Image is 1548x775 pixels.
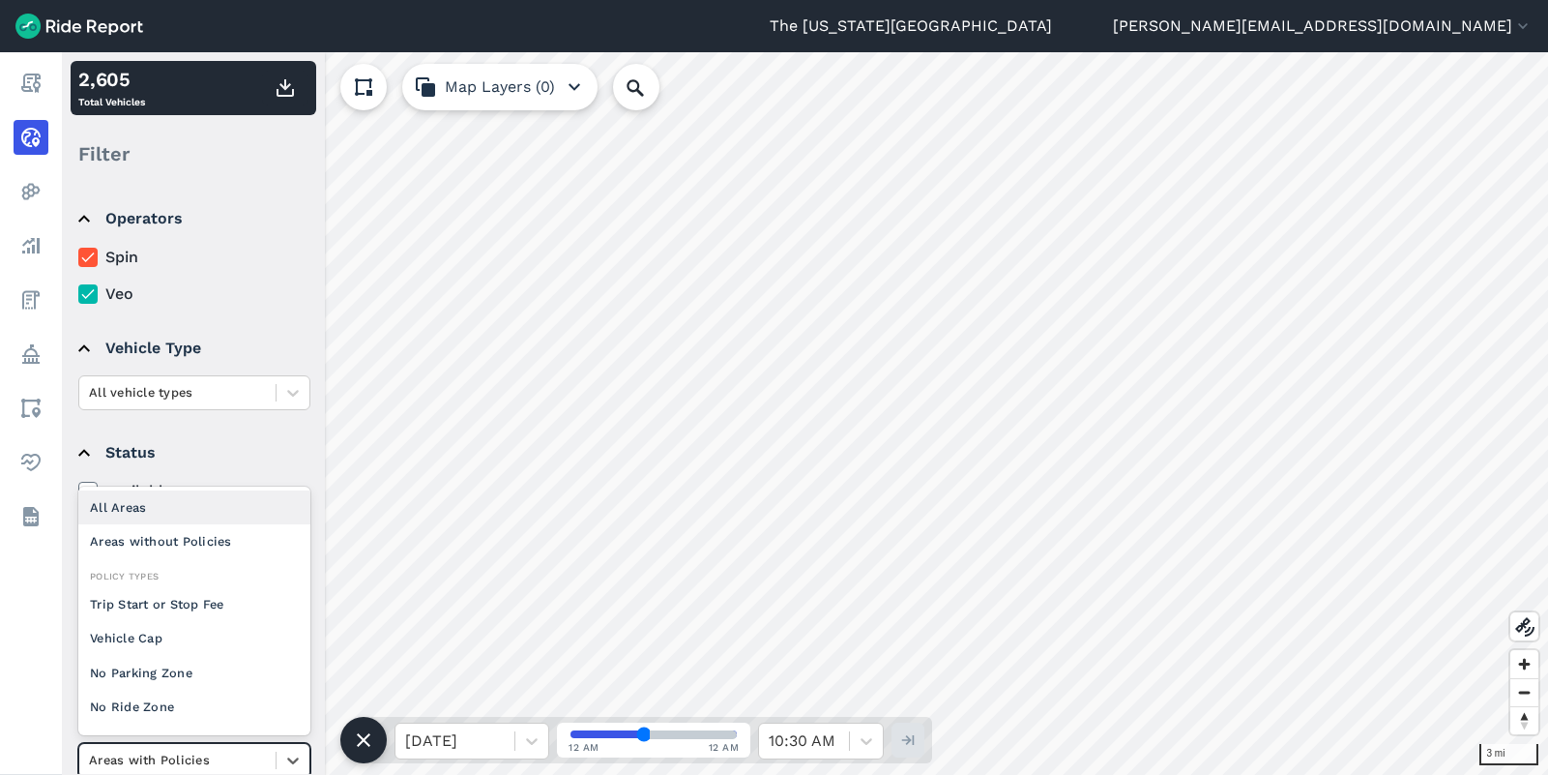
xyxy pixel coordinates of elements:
button: Map Layers (0) [402,64,598,110]
label: available [78,480,310,503]
a: Datasets [14,499,48,534]
div: Filter [71,124,316,184]
a: Policy [14,337,48,372]
button: Reset bearing to north [1510,706,1538,734]
div: Vehicle Cap [78,621,310,655]
div: 2,605 [78,65,145,94]
div: No Ride Zone [78,690,310,724]
div: All Areas [78,491,310,524]
label: Veo [78,283,310,306]
a: Fees [14,283,48,317]
input: Search Location or Vehicles [613,64,690,110]
a: Report [14,66,48,101]
button: Zoom out [1510,678,1538,706]
a: Health [14,445,48,480]
div: No Parking Zone [78,656,310,690]
summary: Status [78,426,307,480]
summary: Operators [78,192,307,246]
img: Ride Report [15,14,143,39]
div: 3 mi [1479,744,1538,765]
summary: Vehicle Type [78,321,307,375]
span: 12 AM [569,740,599,755]
a: Realtime [14,120,48,155]
span: 12 AM [709,740,740,755]
div: Areas without Policies [78,524,310,558]
div: Total Vehicles [78,65,145,111]
a: Heatmaps [14,174,48,209]
a: Analyze [14,228,48,263]
div: Trip Start or Stop Fee [78,587,310,621]
button: Zoom in [1510,650,1538,678]
button: [PERSON_NAME][EMAIL_ADDRESS][DOMAIN_NAME] [1113,15,1533,38]
div: Policy Types [78,567,310,585]
canvas: Map [62,52,1548,775]
label: Spin [78,246,310,269]
a: Areas [14,391,48,426]
a: The [US_STATE][GEOGRAPHIC_DATA] [770,15,1052,38]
